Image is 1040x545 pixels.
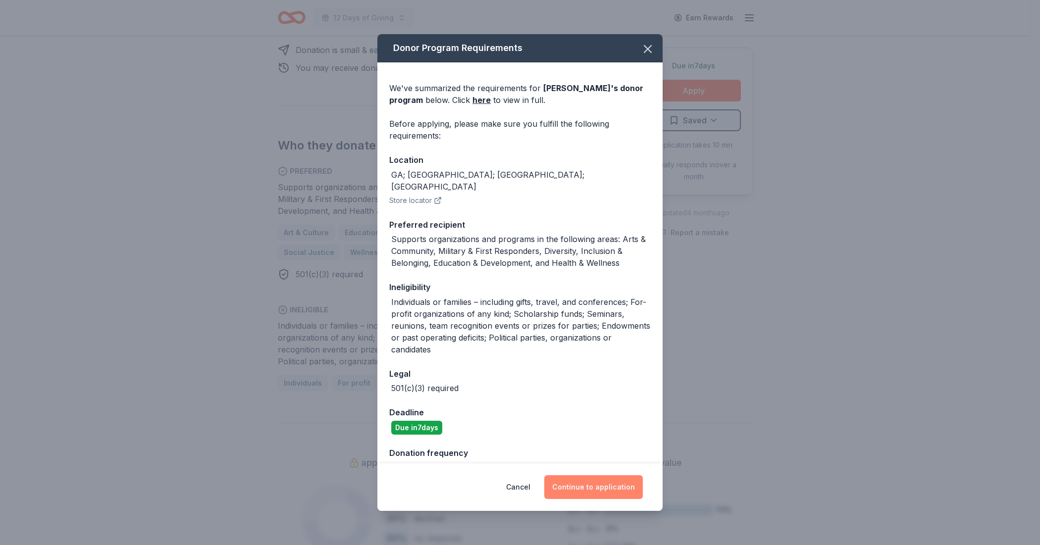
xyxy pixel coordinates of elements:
[506,475,530,499] button: Cancel
[377,34,663,62] div: Donor Program Requirements
[391,382,459,394] div: 501(c)(3) required
[391,169,651,193] div: GA; [GEOGRAPHIC_DATA]; [GEOGRAPHIC_DATA]; [GEOGRAPHIC_DATA]
[389,406,651,419] div: Deadline
[389,118,651,142] div: Before applying, please make sure you fulfill the following requirements:
[389,281,651,294] div: Ineligibility
[391,421,442,435] div: Due in 7 days
[389,446,651,459] div: Donation frequency
[391,462,545,474] div: You can get a donation every 12 months.
[544,475,643,499] button: Continue to application
[391,233,651,269] div: Supports organizations and programs in the following areas: Arts & Community, Military & First Re...
[472,94,491,106] a: here
[391,296,651,355] div: Individuals or families – including gifts, travel, and conferences; For-profit organizations of a...
[389,153,651,166] div: Location
[389,195,442,206] button: Store locator
[389,82,651,106] div: We've summarized the requirements for below. Click to view in full.
[389,218,651,231] div: Preferred recipient
[389,367,651,380] div: Legal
